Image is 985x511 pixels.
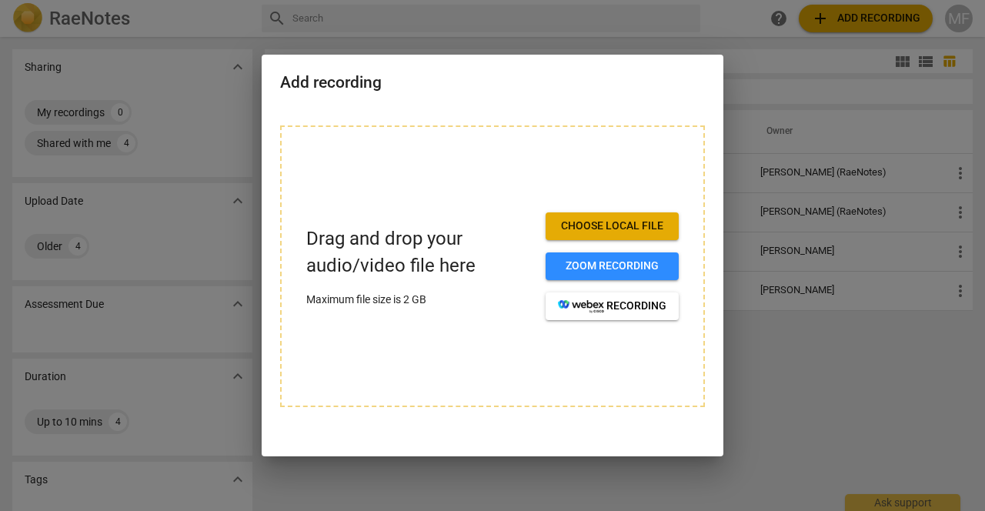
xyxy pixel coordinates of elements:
[306,292,533,308] p: Maximum file size is 2 GB
[546,292,679,320] button: recording
[546,212,679,240] button: Choose local file
[306,225,533,279] p: Drag and drop your audio/video file here
[558,219,666,234] span: Choose local file
[558,259,666,274] span: Zoom recording
[558,299,666,314] span: recording
[546,252,679,280] button: Zoom recording
[280,73,705,92] h2: Add recording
